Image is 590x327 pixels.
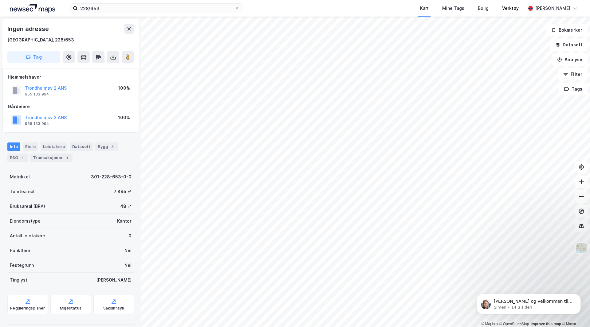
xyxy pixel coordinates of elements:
div: Eiendomstype [10,217,41,225]
div: [GEOGRAPHIC_DATA], 228/653 [7,36,74,44]
button: Datasett [550,39,588,51]
div: Reguleringsplaner [10,306,45,311]
div: ESG [7,154,28,162]
div: Ingen adresse [7,24,50,34]
div: 3 [109,144,116,150]
button: Tag [7,51,60,63]
div: [PERSON_NAME] [535,5,570,12]
div: 0 [128,232,132,239]
input: Søk på adresse, matrikkel, gårdeiere, leietakere eller personer [78,4,234,13]
div: Bygg [95,142,118,151]
div: Eiere [23,142,38,151]
div: Punktleie [10,247,30,254]
div: Verktøy [502,5,519,12]
button: Analyse [552,53,588,66]
div: Miljøstatus [60,306,81,311]
div: 301-228-653-0-0 [91,173,132,181]
div: Saksinnsyn [103,306,124,311]
div: Info [7,142,20,151]
button: Filter [558,68,588,80]
div: Nei [124,247,132,254]
div: Festegrunn [10,262,34,269]
div: 955 133 994 [25,92,49,97]
div: 100% [118,84,130,92]
iframe: Intercom notifications melding [467,281,590,324]
button: Tags [559,83,588,95]
div: 7 895 ㎡ [114,188,132,195]
img: Z [576,242,587,254]
div: 48 ㎡ [120,203,132,210]
div: Mine Tags [442,5,464,12]
div: 1 [64,155,70,161]
div: Tinglyst [10,276,27,284]
div: 100% [118,114,130,121]
div: [PERSON_NAME] [96,276,132,284]
div: Bruksareal (BRA) [10,203,45,210]
div: Leietakere [41,142,67,151]
a: Improve this map [531,322,561,326]
div: 1 [19,155,26,161]
div: Bolig [478,5,489,12]
div: Antall leietakere [10,232,45,239]
div: Nei [124,262,132,269]
img: logo.a4113a55bc3d86da70a041830d287a7e.svg [10,4,55,13]
div: Transaksjoner [30,154,73,162]
div: Hjemmelshaver [8,73,134,81]
div: 955 133 994 [25,121,49,126]
div: Kontor [117,217,132,225]
a: Mapbox [481,322,498,326]
div: Kart [420,5,429,12]
button: Bokmerker [546,24,588,36]
a: OpenStreetMap [499,322,529,326]
div: Gårdeiere [8,103,134,110]
div: Tomteareal [10,188,34,195]
div: Matrikkel [10,173,30,181]
div: Datasett [70,142,93,151]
